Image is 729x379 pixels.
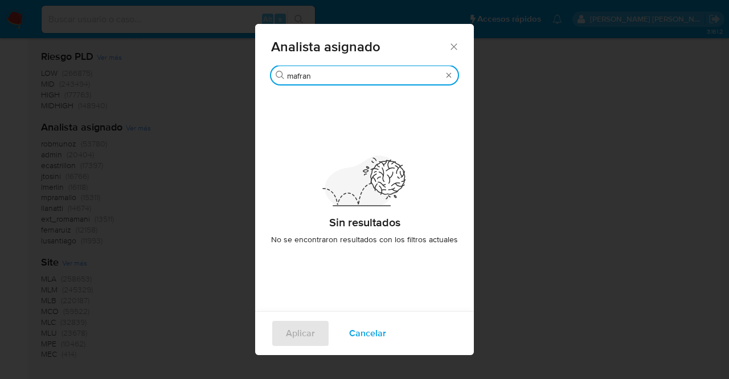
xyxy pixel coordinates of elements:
button: Cerrar [448,41,458,51]
h2: Sin resultados [329,215,400,230]
button: Cancelar [334,320,401,347]
button: Buscar [276,71,285,80]
button: Borrar [444,71,453,80]
span: Cancelar [349,321,386,346]
input: Buscar filtro [287,71,442,81]
span: Analista asignado [271,40,448,54]
span: No se encontraron resultados con los filtros actuales [271,234,458,244]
